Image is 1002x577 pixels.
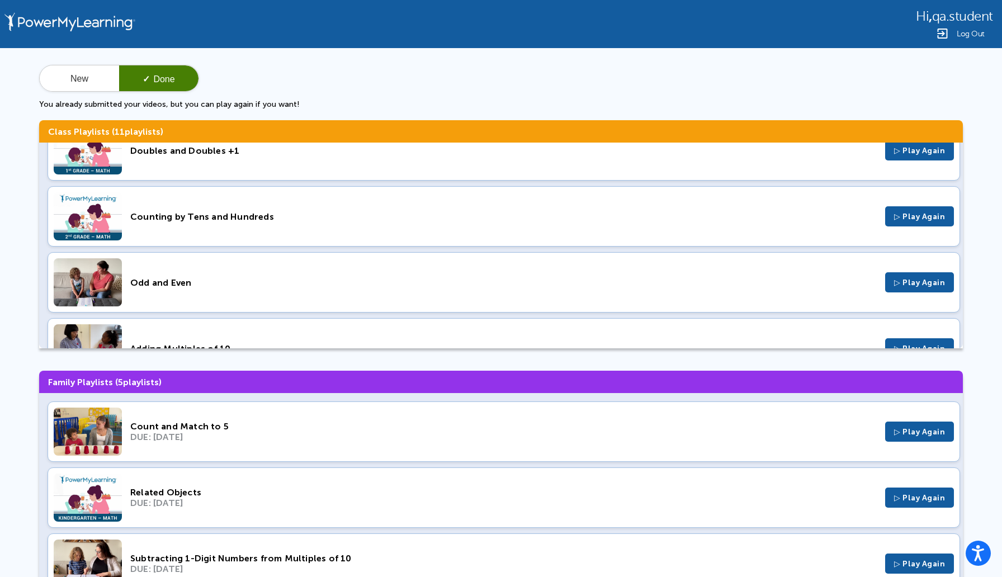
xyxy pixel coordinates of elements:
span: ▷ Play Again [894,427,945,437]
img: Thumbnail [54,474,122,522]
img: Thumbnail [54,192,122,240]
iframe: Chat [954,527,994,569]
div: Doubles and Doubles +1 [130,145,877,156]
div: , [916,8,993,24]
button: ▷ Play Again [885,554,954,574]
span: qa.student [932,9,993,24]
div: Adding Multiples of 10 [130,343,877,354]
button: ▷ Play Again [885,272,954,292]
span: 11 [115,126,125,137]
span: ▷ Play Again [894,278,945,287]
span: ▷ Play Again [894,493,945,503]
img: Thumbnail [54,408,122,456]
span: ▷ Play Again [894,212,945,221]
img: Logout Icon [935,27,949,40]
button: ✓Done [119,65,198,92]
span: Log Out [957,30,985,38]
div: DUE: [DATE] [130,432,877,442]
h3: Class Playlists ( playlists) [39,120,963,143]
p: You already submitted your videos, but you can play again if you want! [39,100,963,109]
div: DUE: [DATE] [130,564,877,574]
button: ▷ Play Again [885,338,954,358]
span: ▷ Play Again [894,146,945,155]
div: DUE: [DATE] [130,498,877,508]
img: Thumbnail [54,324,122,372]
button: New [40,65,119,92]
button: ▷ Play Again [885,488,954,508]
img: Thumbnail [54,126,122,174]
button: ▷ Play Again [885,140,954,160]
div: Counting by Tens and Hundreds [130,211,877,222]
span: Hi [916,9,929,24]
div: Count and Match to 5 [130,421,877,432]
div: Subtracting 1-Digit Numbers from Multiples of 10 [130,553,877,564]
img: Thumbnail [54,258,122,306]
button: ▷ Play Again [885,206,954,226]
div: Odd and Even [130,277,877,288]
button: ▷ Play Again [885,422,954,442]
div: Related Objects [130,487,877,498]
span: ▷ Play Again [894,559,945,569]
span: ▷ Play Again [894,344,945,353]
h3: Family Playlists ( playlists) [39,371,963,393]
span: 5 [118,377,123,387]
span: ✓ [143,74,150,84]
